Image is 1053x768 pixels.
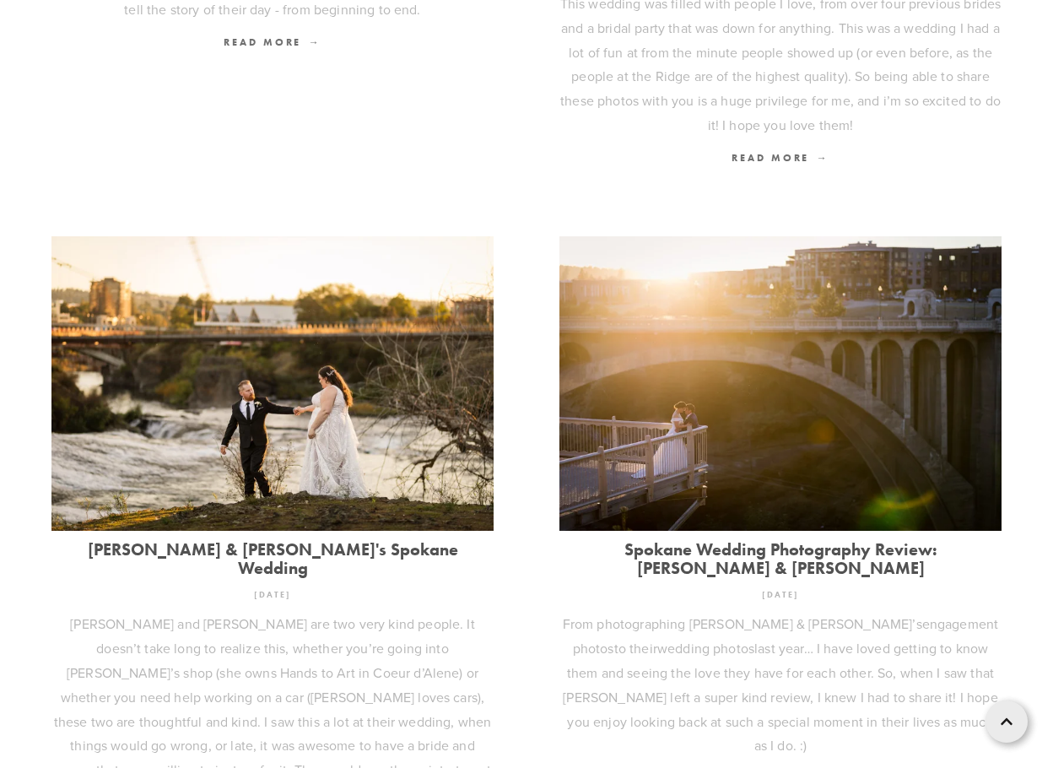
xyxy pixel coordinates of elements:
[51,540,494,577] a: [PERSON_NAME] & [PERSON_NAME]'s Spokane Wedding
[559,540,1002,577] a: Spokane Wedding Photography Review: [PERSON_NAME] & [PERSON_NAME]
[559,612,1002,758] p: From photographing [PERSON_NAME] & [PERSON_NAME]’s to their last year… I have loved getting to kn...
[51,30,494,55] a: Read More
[657,639,754,657] a: wedding photos
[762,583,799,606] time: [DATE]
[224,35,321,48] span: Read More
[254,583,291,606] time: [DATE]
[559,235,1002,530] img: Spokane Wedding Photography Review: Andy &amp; Margeaux
[51,235,494,530] img: Cody &amp; Melissa's Spokane Wedding
[559,146,1002,170] a: Read More
[732,151,829,164] span: Read More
